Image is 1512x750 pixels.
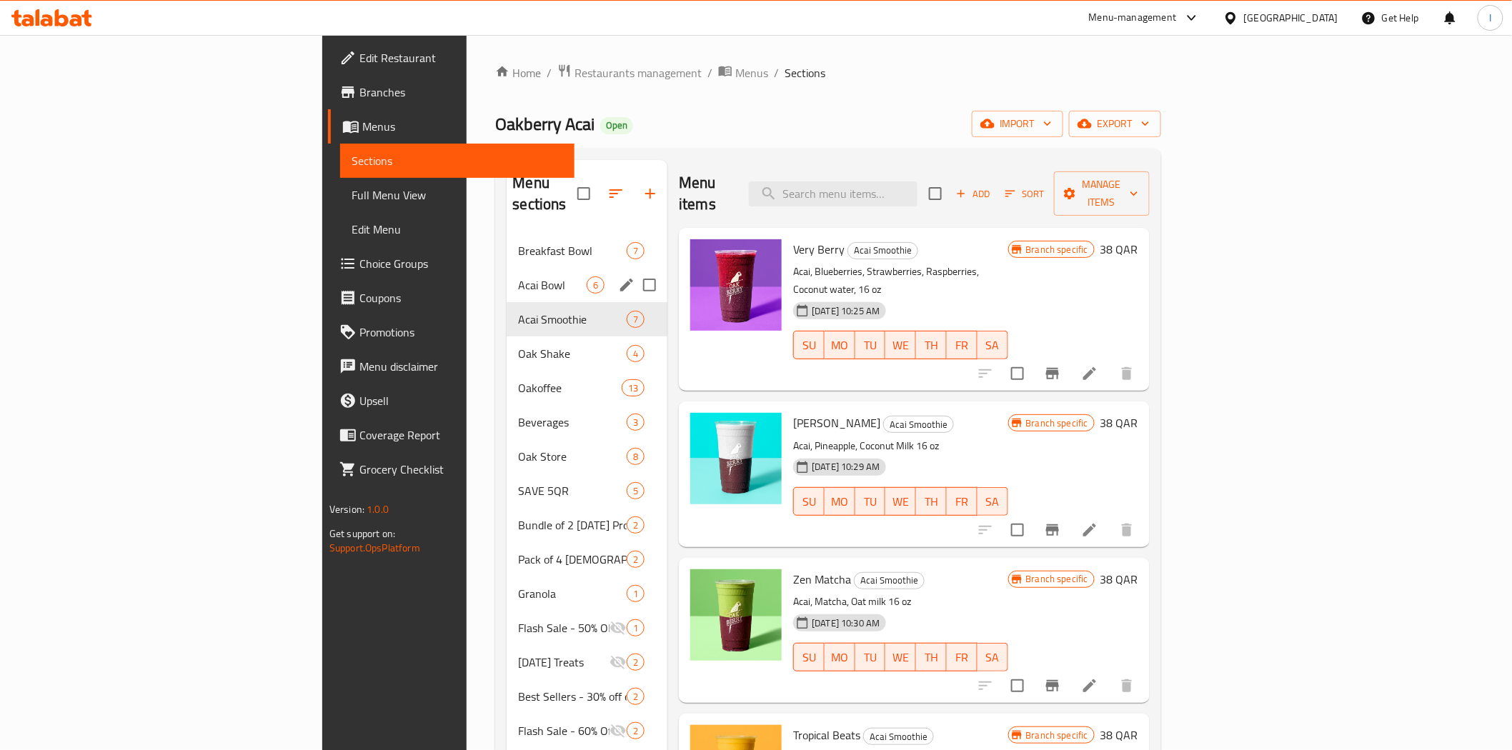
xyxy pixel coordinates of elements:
[1020,416,1094,430] span: Branch specific
[947,643,978,671] button: FR
[793,263,1008,299] p: Acai, Blueberries, Strawberries, Raspberries, Coconut water, 16 oz
[947,487,978,516] button: FR
[359,358,563,375] span: Menu disclaimer
[793,593,1008,611] p: Acai, Matcha, Oat milk 16 oz
[616,274,637,296] button: edit
[1110,356,1144,391] button: delete
[507,542,667,576] div: Pack of 4 [DEMOGRAPHIC_DATA] Promotion2
[825,643,855,671] button: MO
[622,379,645,396] div: items
[690,413,782,504] img: Coco Breeze
[507,268,667,302] div: Acai Bowl6edit
[610,619,627,636] svg: Inactive section
[359,84,563,101] span: Branches
[793,331,825,359] button: SU
[340,144,575,178] a: Sections
[627,242,645,259] div: items
[996,183,1054,205] span: Sort items
[1100,413,1138,433] h6: 38 QAR
[518,414,627,431] span: Beverages
[362,118,563,135] span: Menus
[507,302,667,336] div: Acai Smoothie7
[1003,671,1033,701] span: Select to update
[953,335,972,356] span: FR
[627,619,645,636] div: items
[978,331,1008,359] button: SA
[749,181,917,206] input: search
[610,654,627,671] svg: Inactive section
[848,242,917,259] span: Acai Smoothie
[800,335,819,356] span: SU
[855,572,924,589] span: Acai Smoothie
[774,64,779,81] li: /
[983,491,1003,512] span: SA
[1110,669,1144,703] button: delete
[610,722,627,739] svg: Inactive section
[633,176,667,211] button: Add section
[495,64,1160,82] nav: breadcrumb
[627,345,645,362] div: items
[806,616,885,630] span: [DATE] 10:30 AM
[978,643,1008,671] button: SA
[972,111,1063,137] button: import
[1100,725,1138,745] h6: 38 QAR
[518,722,610,739] span: Flash Sale - 60% Off !
[507,371,667,405] div: Oakoffee13
[922,491,941,512] span: TH
[825,331,855,359] button: MO
[1081,677,1098,694] a: Edit menu item
[352,221,563,238] span: Edit Menu
[861,491,880,512] span: TU
[627,516,645,534] div: items
[885,643,916,671] button: WE
[953,647,972,668] span: FR
[627,690,644,704] span: 2
[793,412,880,434] span: [PERSON_NAME]
[1065,176,1138,211] span: Manage items
[507,336,667,371] div: Oak Shake4
[1089,9,1177,26] div: Menu-management
[627,244,644,258] span: 7
[518,619,610,636] span: Flash Sale - 50% OFF
[507,234,667,268] div: Breakfast Bowl7
[861,335,880,356] span: TU
[328,109,575,144] a: Menus
[793,487,825,516] button: SU
[507,576,667,611] div: Granola1
[793,239,845,260] span: Very Berry
[825,487,855,516] button: MO
[855,643,886,671] button: TU
[622,381,644,395] span: 13
[329,500,364,519] span: Version:
[806,304,885,318] span: [DATE] 10:25 AM
[920,179,950,209] span: Select section
[1020,243,1094,256] span: Branch specific
[1081,365,1098,382] a: Edit menu item
[328,452,575,486] a: Grocery Checklist
[328,75,575,109] a: Branches
[690,569,782,661] img: Zen Matcha
[800,491,819,512] span: SU
[891,491,910,512] span: WE
[507,714,667,748] div: Flash Sale - 60% Off !2
[359,255,563,272] span: Choice Groups
[518,345,627,362] div: Oak Shake
[1020,729,1094,742] span: Branch specific
[916,487,947,516] button: TH
[518,482,627,499] span: SAVE 5QR
[507,645,667,679] div: [DATE] Treats2
[885,487,916,516] button: WE
[627,654,645,671] div: items
[1035,669,1070,703] button: Branch-specific-item
[627,722,645,739] div: items
[627,482,645,499] div: items
[830,647,850,668] span: MO
[507,474,667,508] div: SAVE 5QR5
[328,315,575,349] a: Promotions
[793,569,851,590] span: Zen Matcha
[627,416,644,429] span: 3
[518,311,627,328] span: Acai Smoothie
[359,461,563,478] span: Grocery Checklist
